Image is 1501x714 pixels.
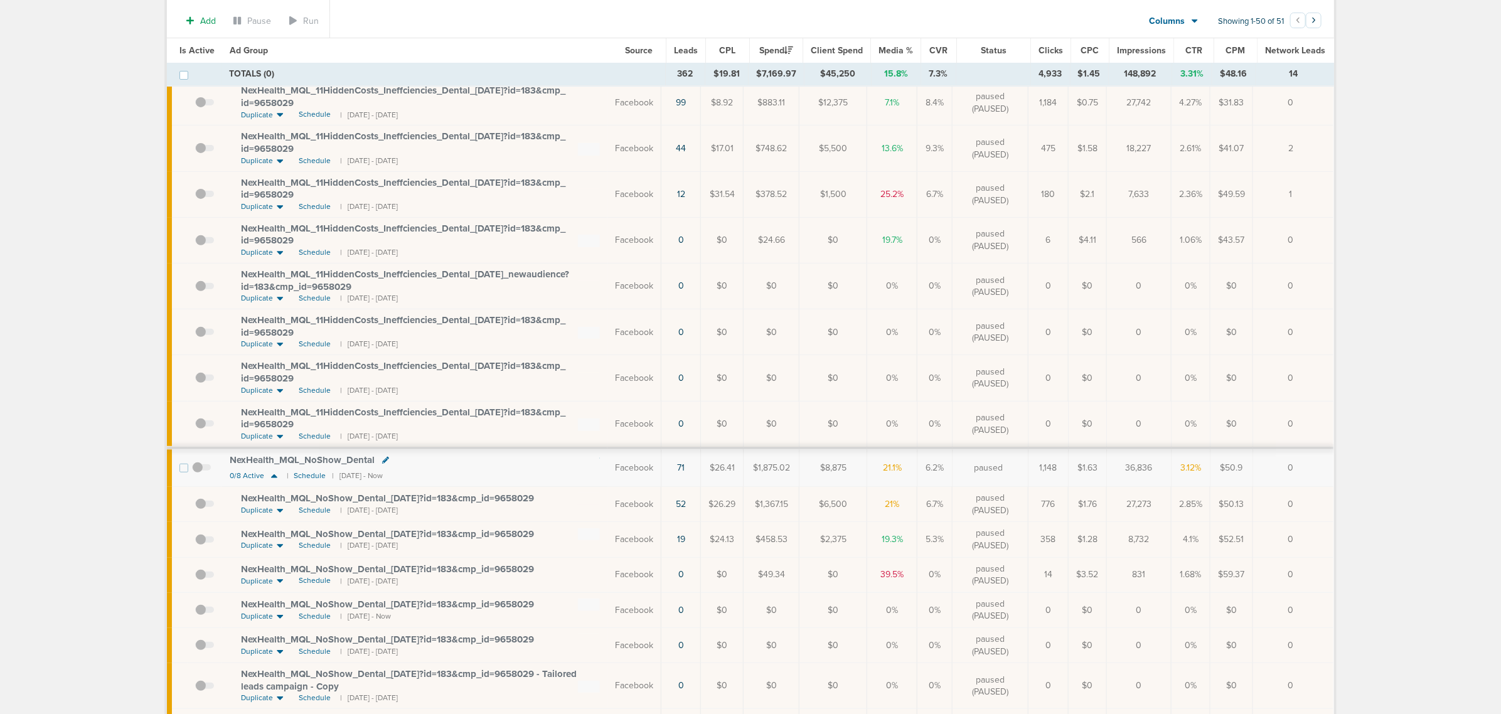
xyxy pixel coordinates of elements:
span: Columns [1150,15,1185,28]
td: 9.3% [917,125,953,171]
td: $0 [701,264,744,309]
td: Facebook [607,487,661,522]
td: $0 [701,592,744,627]
td: 3.31% [1172,63,1212,85]
span: NexHealth_ MQL_ NoShow_ Dental_ [DATE]?id=183&cmp_ id=9658029 [241,528,534,540]
td: paused (PAUSED) [953,309,1028,355]
td: 0% [917,264,953,309]
td: 0 [1253,448,1334,487]
td: 831 [1107,557,1172,592]
td: $5,500 [799,125,867,171]
td: 6.2% [917,448,953,487]
td: 2.61% [1172,125,1210,171]
td: 1,184 [1028,80,1069,125]
small: | [DATE] - [DATE] [340,505,398,516]
td: 0% [1172,309,1210,355]
td: $4.11 [1069,217,1107,263]
td: $31.54 [701,171,744,217]
td: paused (PAUSED) [953,217,1028,263]
td: $0 [799,627,867,663]
td: 3.12% [1172,448,1210,487]
td: $3.52 [1069,557,1107,592]
span: NexHealth_ MQL_ 11HiddenCosts_ Ineffciencies_ Dental_ [DATE]?id=183&cmp_ id=9658029 [241,314,565,338]
td: 362 [666,63,705,85]
td: 14 [1256,63,1336,85]
span: Schedule [299,575,331,586]
span: CTR [1185,45,1202,56]
td: 21.1% [867,448,917,487]
span: paused [975,462,1003,474]
td: 2 [1253,125,1334,171]
td: $52.51 [1210,522,1253,557]
td: $17.01 [701,125,744,171]
td: $1.45 [1070,63,1108,85]
td: $8,875 [799,448,867,487]
span: NexHealth_ MQL_ NoShow_ Dental_ [DATE]?id=183&cmp_ id=9658029 [241,599,534,610]
td: 0 [1253,522,1334,557]
td: 0 [1253,592,1334,627]
span: Schedule [299,339,331,349]
a: 0 [678,640,684,651]
span: CPM [1226,45,1246,56]
td: $1,367.15 [744,487,799,522]
a: 0 [678,327,684,338]
span: NexHealth_ MQL_ 11HiddenCosts_ Ineffciencies_ Dental_ [DATE]?id=183&cmp_ id=9658029 [241,407,565,430]
td: 0% [1172,401,1210,448]
td: $0 [701,355,744,401]
span: Clicks [1039,45,1063,56]
td: 6.7% [917,487,953,522]
a: 0 [678,280,684,291]
td: 1,148 [1028,448,1069,487]
a: 0 [678,235,684,245]
td: 1.68% [1172,557,1210,592]
span: CVR [930,45,948,56]
td: $0 [701,217,744,263]
td: 0% [867,592,917,627]
a: 99 [676,97,686,108]
td: 6.7% [917,171,953,217]
td: 0 [1028,309,1069,355]
td: $41.07 [1210,125,1253,171]
span: NexHealth_ MQL_ 11HiddenCosts_ Ineffciencies_ Dental_ [DATE]?id=183&cmp_ id=9658029 [241,177,565,201]
td: $0 [1210,592,1253,627]
span: Duplicate [241,110,273,120]
td: 0 [1253,355,1334,401]
td: 8,732 [1107,522,1172,557]
td: 19.3% [867,522,917,557]
td: 358 [1028,522,1069,557]
td: paused (PAUSED) [953,355,1028,401]
td: $0 [744,627,799,663]
td: $24.66 [744,217,799,263]
td: 5.3% [917,522,953,557]
td: 0 [1253,557,1334,592]
td: $0 [1210,401,1253,448]
td: 148,892 [1108,63,1172,85]
td: 566 [1107,217,1172,263]
td: 0 [1253,309,1334,355]
td: 14 [1028,557,1069,592]
span: NexHealth_ MQL_ NoShow_ Dental [230,454,375,466]
td: 0% [1172,355,1210,401]
td: 0% [1172,592,1210,627]
a: 19 [677,534,685,545]
td: 0 [1028,401,1069,448]
td: 0 [1107,264,1172,309]
span: Schedule [299,156,331,166]
td: 0% [917,592,953,627]
td: 0 [1107,355,1172,401]
td: 19.7% [867,217,917,263]
small: | [DATE] - [DATE] [340,293,398,304]
td: 6 [1028,217,1069,263]
span: Schedule [299,109,331,120]
td: 0 [1253,217,1334,263]
td: paused (PAUSED) [953,487,1028,522]
td: 0% [867,401,917,448]
td: $1.63 [1069,448,1107,487]
span: Spend [759,45,793,56]
span: NexHealth_ MQL_ 11HiddenCosts_ Ineffciencies_ Dental_ [DATE]_ newaudience?id=183&cmp_ id=9658029 [241,269,569,292]
td: $0 [1069,264,1107,309]
td: $26.41 [701,448,744,487]
a: 52 [676,499,686,509]
td: 0 [1107,309,1172,355]
td: paused (PAUSED) [953,80,1028,125]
